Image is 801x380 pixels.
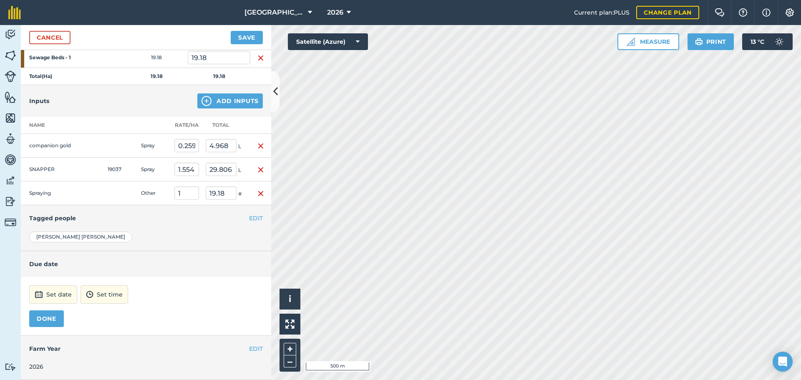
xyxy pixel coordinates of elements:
[21,158,104,181] td: SNAPPER
[5,112,16,124] img: svg+xml;base64,PHN2ZyB4bWxucz0iaHR0cDovL3d3dy53My5vcmcvMjAwMC9zdmciIHdpZHRoPSI1NiIgaGVpZ2h0PSI2MC...
[249,344,263,353] button: EDIT
[21,134,104,158] td: companion gold
[138,181,171,205] td: Other
[257,189,264,199] img: svg+xml;base64,PHN2ZyB4bWxucz0iaHR0cDovL3d3dy53My5vcmcvMjAwMC9zdmciIHdpZHRoPSIxNiIgaGVpZ2h0PSIyNC...
[29,285,77,304] button: Set date
[5,195,16,208] img: svg+xml;base64,PD94bWwgdmVyc2lvbj0iMS4wIiBlbmNvZGluZz0idXRmLTgiPz4KPCEtLSBHZW5lcmF0b3I6IEFkb2JlIE...
[171,117,202,134] th: Rate/ Ha
[280,289,300,310] button: i
[29,54,94,61] strong: Sewage Beds - 1
[249,214,263,223] button: EDIT
[104,158,138,181] td: 19037
[29,232,132,242] div: [PERSON_NAME] [PERSON_NAME]
[202,158,250,181] td: L
[29,73,52,79] strong: Total ( Ha )
[627,38,635,46] img: Ruler icon
[738,8,748,17] img: A question mark icon
[5,216,16,228] img: svg+xml;base64,PD94bWwgdmVyc2lvbj0iMS4wIiBlbmNvZGluZz0idXRmLTgiPz4KPCEtLSBHZW5lcmF0b3I6IEFkb2JlIE...
[285,320,295,329] img: Four arrows, one pointing top left, one top right, one bottom right and the last bottom left
[5,91,16,103] img: svg+xml;base64,PHN2ZyB4bWxucz0iaHR0cDovL3d3dy53My5vcmcvMjAwMC9zdmciIHdpZHRoPSI1NiIgaGVpZ2h0PSI2MC...
[29,31,71,44] a: Cancel
[213,73,225,79] strong: 19.18
[695,37,703,47] img: svg+xml;base64,PHN2ZyB4bWxucz0iaHR0cDovL3d3dy53My5vcmcvMjAwMC9zdmciIHdpZHRoPSIxOSIgaGVpZ2h0PSIyNC...
[138,158,171,181] td: Spray
[202,134,250,158] td: L
[574,8,630,17] span: Current plan : PLUS
[8,6,21,19] img: fieldmargin Logo
[29,259,263,269] h4: Due date
[5,70,16,82] img: svg+xml;base64,PD94bWwgdmVyc2lvbj0iMS4wIiBlbmNvZGluZz0idXRmLTgiPz4KPCEtLSBHZW5lcmF0b3I6IEFkb2JlIE...
[5,363,16,371] img: svg+xml;base64,PD94bWwgdmVyc2lvbj0iMS4wIiBlbmNvZGluZz0idXRmLTgiPz4KPCEtLSBHZW5lcmF0b3I6IEFkb2JlIE...
[773,352,793,372] div: Open Intercom Messenger
[244,8,305,18] span: [GEOGRAPHIC_DATA]
[257,165,264,175] img: svg+xml;base64,PHN2ZyB4bWxucz0iaHR0cDovL3d3dy53My5vcmcvMjAwMC9zdmciIHdpZHRoPSIxNiIgaGVpZ2h0PSIyNC...
[86,289,93,299] img: svg+xml;base64,PD94bWwgdmVyc2lvbj0iMS4wIiBlbmNvZGluZz0idXRmLTgiPz4KPCEtLSBHZW5lcmF0b3I6IEFkb2JlIE...
[231,31,263,44] button: Save
[5,174,16,187] img: svg+xml;base64,PD94bWwgdmVyc2lvbj0iMS4wIiBlbmNvZGluZz0idXRmLTgiPz4KPCEtLSBHZW5lcmF0b3I6IEFkb2JlIE...
[762,8,771,18] img: svg+xml;base64,PHN2ZyB4bWxucz0iaHR0cDovL3d3dy53My5vcmcvMjAwMC9zdmciIHdpZHRoPSIxNyIgaGVpZ2h0PSIxNy...
[29,362,263,371] div: 2026
[197,93,263,108] button: Add Inputs
[288,33,368,50] button: Satellite (Azure)
[257,141,264,151] img: svg+xml;base64,PHN2ZyB4bWxucz0iaHR0cDovL3d3dy53My5vcmcvMjAwMC9zdmciIHdpZHRoPSIxNiIgaGVpZ2h0PSIyNC...
[29,214,263,223] h4: Tagged people
[688,33,734,50] button: Print
[771,33,788,50] img: svg+xml;base64,PD94bWwgdmVyc2lvbj0iMS4wIiBlbmNvZGluZz0idXRmLTgiPz4KPCEtLSBHZW5lcmF0b3I6IEFkb2JlIE...
[327,8,343,18] span: 2026
[35,289,43,299] img: svg+xml;base64,PD94bWwgdmVyc2lvbj0iMS4wIiBlbmNvZGluZz0idXRmLTgiPz4KPCEtLSBHZW5lcmF0b3I6IEFkb2JlIE...
[202,117,250,134] th: Total
[284,355,296,367] button: –
[81,285,128,304] button: Set time
[21,117,104,134] th: Name
[21,181,104,205] td: Spraying
[636,6,699,19] a: Change plan
[29,310,64,327] button: DONE
[29,344,263,353] h4: Farm Year
[289,294,291,304] span: i
[742,33,793,50] button: 13 °C
[125,48,188,68] td: 19.18
[202,181,250,205] td: #
[5,154,16,166] img: svg+xml;base64,PD94bWwgdmVyc2lvbj0iMS4wIiBlbmNvZGluZz0idXRmLTgiPz4KPCEtLSBHZW5lcmF0b3I6IEFkb2JlIE...
[29,96,49,106] h4: Inputs
[151,73,163,79] strong: 19.18
[617,33,679,50] button: Measure
[751,33,764,50] span: 13 ° C
[5,49,16,62] img: svg+xml;base64,PHN2ZyB4bWxucz0iaHR0cDovL3d3dy53My5vcmcvMjAwMC9zdmciIHdpZHRoPSI1NiIgaGVpZ2h0PSI2MC...
[138,134,171,158] td: Spray
[5,28,16,41] img: svg+xml;base64,PD94bWwgdmVyc2lvbj0iMS4wIiBlbmNvZGluZz0idXRmLTgiPz4KPCEtLSBHZW5lcmF0b3I6IEFkb2JlIE...
[785,8,795,17] img: A cog icon
[257,53,264,63] img: svg+xml;base64,PHN2ZyB4bWxucz0iaHR0cDovL3d3dy53My5vcmcvMjAwMC9zdmciIHdpZHRoPSIxNiIgaGVpZ2h0PSIyNC...
[715,8,725,17] img: Two speech bubbles overlapping with the left bubble in the forefront
[284,343,296,355] button: +
[5,133,16,145] img: svg+xml;base64,PD94bWwgdmVyc2lvbj0iMS4wIiBlbmNvZGluZz0idXRmLTgiPz4KPCEtLSBHZW5lcmF0b3I6IEFkb2JlIE...
[202,96,212,106] img: svg+xml;base64,PHN2ZyB4bWxucz0iaHR0cDovL3d3dy53My5vcmcvMjAwMC9zdmciIHdpZHRoPSIxNCIgaGVpZ2h0PSIyNC...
